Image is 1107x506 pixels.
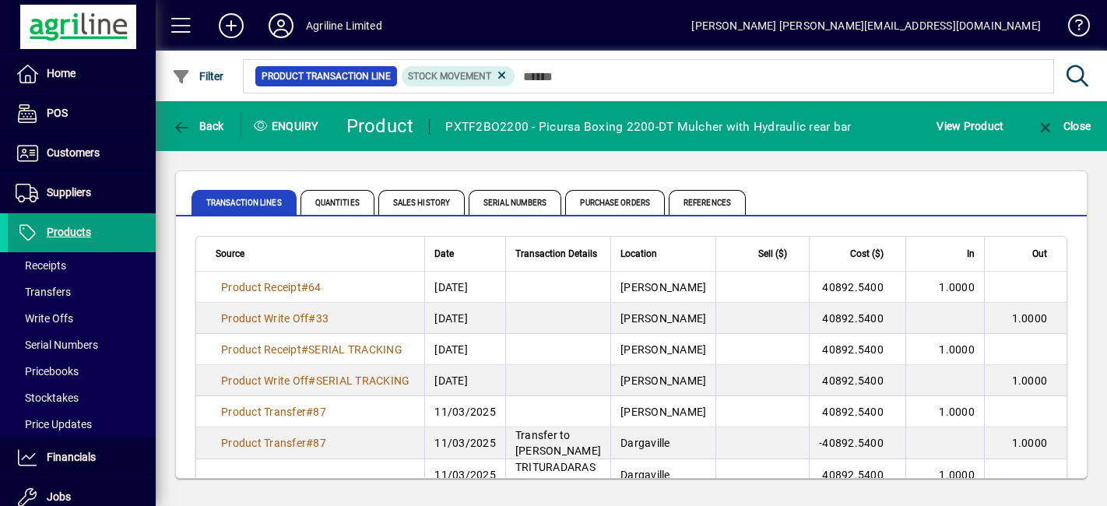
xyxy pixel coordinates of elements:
span: 33 [316,312,329,325]
td: 40892.5400 [809,459,905,491]
div: Enquiry [241,114,335,139]
span: Products [47,226,91,238]
div: Sell ($) [726,245,801,262]
td: 11/03/2025 [424,427,505,459]
span: 87 [313,437,326,449]
a: Pricebooks [8,358,156,385]
a: Customers [8,134,156,173]
span: Stocktakes [16,392,79,404]
span: # [306,437,313,449]
span: Sell ($) [758,245,787,262]
span: Transaction Details [515,245,597,262]
span: Product Transaction Line [262,69,391,84]
td: 40892.5400 [809,272,905,303]
span: 1.0000 [939,281,975,293]
button: Close [1032,112,1095,140]
span: Filter [172,70,224,83]
span: Transaction Lines [192,190,297,215]
span: 1.0000 [1012,374,1048,387]
a: Product Write Off#33 [216,310,334,327]
span: Pricebooks [16,365,79,378]
button: Profile [256,12,306,40]
span: Product Write Off [221,374,308,387]
a: POS [8,94,156,133]
div: Cost ($) [819,245,898,262]
span: Dargaville [620,469,670,481]
button: Back [168,112,228,140]
span: Date [434,245,454,262]
div: Location [620,245,706,262]
span: Close [1036,120,1091,132]
a: Home [8,54,156,93]
a: Receipts [8,252,156,279]
div: Date [434,245,496,262]
a: Stocktakes [8,385,156,411]
td: [DATE] [424,303,505,334]
a: Product Transfer#87 [216,434,332,452]
a: Product Receipt#64 [216,279,327,296]
button: View Product [933,112,1007,140]
span: Location [620,245,657,262]
span: Cost ($) [850,245,884,262]
span: 1.0000 [939,406,975,418]
button: Add [206,12,256,40]
span: [PERSON_NAME] [620,312,706,325]
td: TRITURADARAS PICURSA S.L. [505,459,610,491]
span: Receipts [16,259,66,272]
span: Sales History [378,190,465,215]
span: # [301,281,308,293]
span: In [967,245,975,262]
a: Price Updates [8,411,156,437]
span: Serial Numbers [469,190,561,215]
div: [PERSON_NAME] [PERSON_NAME][EMAIL_ADDRESS][DOMAIN_NAME] [691,13,1041,38]
a: Knowledge Base [1056,3,1088,54]
td: -40892.5400 [809,427,905,459]
span: Product Receipt [221,281,301,293]
button: Filter [168,62,228,90]
span: 87 [313,406,326,418]
span: Purchase Orders [565,190,665,215]
span: Dargaville [620,437,670,449]
span: POS [47,107,68,119]
span: # [308,312,315,325]
span: SERIAL TRACKING [308,343,402,356]
span: Customers [47,146,100,159]
span: Serial Numbers [16,339,98,351]
a: Write Offs [8,305,156,332]
span: Jobs [47,490,71,503]
span: Price Updates [16,418,92,430]
span: Product Transfer [221,406,306,418]
td: Transfer to [PERSON_NAME] [505,427,610,459]
td: [DATE] [424,365,505,396]
span: # [306,406,313,418]
span: Suppliers [47,186,91,199]
a: Serial Numbers [8,332,156,358]
span: Financials [47,451,96,463]
span: [PERSON_NAME] [620,343,706,356]
td: 11/03/2025 [424,396,505,427]
span: Stock movement [408,71,491,82]
span: Write Offs [16,312,73,325]
div: PXTF2BO2200 - Picursa Boxing 2200-DT Mulcher with Hydraulic rear bar [445,114,851,139]
span: SERIAL TRACKING [316,374,410,387]
span: Transfers [16,286,71,298]
span: 64 [308,281,322,293]
div: Agriline Limited [306,13,382,38]
span: [PERSON_NAME] [620,406,706,418]
span: [PERSON_NAME] [620,281,706,293]
div: Product [346,114,414,139]
td: [DATE] [424,334,505,365]
a: Transfers [8,279,156,305]
span: Source [216,245,244,262]
span: Product Receipt [221,343,301,356]
span: 1.0000 [939,343,975,356]
span: Back [172,120,224,132]
div: Source [216,245,415,262]
td: [DATE] [424,272,505,303]
span: # [308,374,315,387]
span: 1.0000 [1012,312,1048,325]
a: Product Write Off#SERIAL TRACKING [216,372,415,389]
td: 40892.5400 [809,334,905,365]
app-page-header-button: Close enquiry [1020,112,1107,140]
a: Suppliers [8,174,156,213]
